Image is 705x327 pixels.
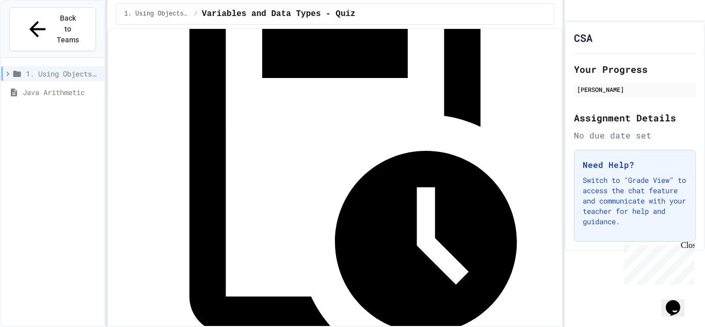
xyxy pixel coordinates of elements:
[577,85,693,94] div: [PERSON_NAME]
[23,87,100,98] span: Java Arithmetic
[583,175,687,227] p: Switch to "Grade View" to access the chat feature and communicate with your teacher for help and ...
[574,62,696,76] h2: Your Progress
[574,129,696,142] div: No due date set
[202,8,356,20] span: Variables and Data Types - Quiz
[662,286,695,317] iframe: chat widget
[26,68,100,79] span: 1. Using Objects and Methods
[574,30,592,45] h1: CSA
[4,4,71,66] div: Chat with us now!Close
[124,10,190,18] span: 1. Using Objects and Methods
[194,10,198,18] span: /
[9,7,96,51] button: Back to Teams
[574,111,696,125] h2: Assignment Details
[619,241,695,285] iframe: chat widget
[583,159,687,171] h3: Need Help?
[56,13,80,45] span: Back to Teams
